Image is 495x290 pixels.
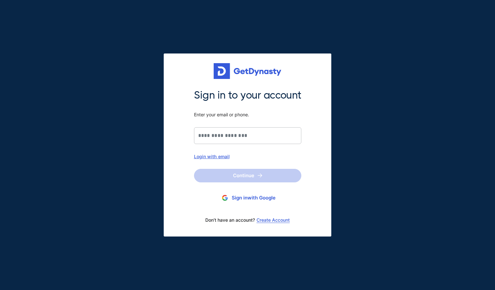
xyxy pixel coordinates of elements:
[194,89,301,102] span: Sign in to your account
[194,154,301,159] div: Login with email
[194,213,301,227] div: Don’t have an account?
[214,63,281,79] img: Get started for free with Dynasty Trust Company
[194,112,301,118] span: Enter your email or phone.
[194,192,301,204] button: Sign inwith Google
[257,217,290,223] a: Create Account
